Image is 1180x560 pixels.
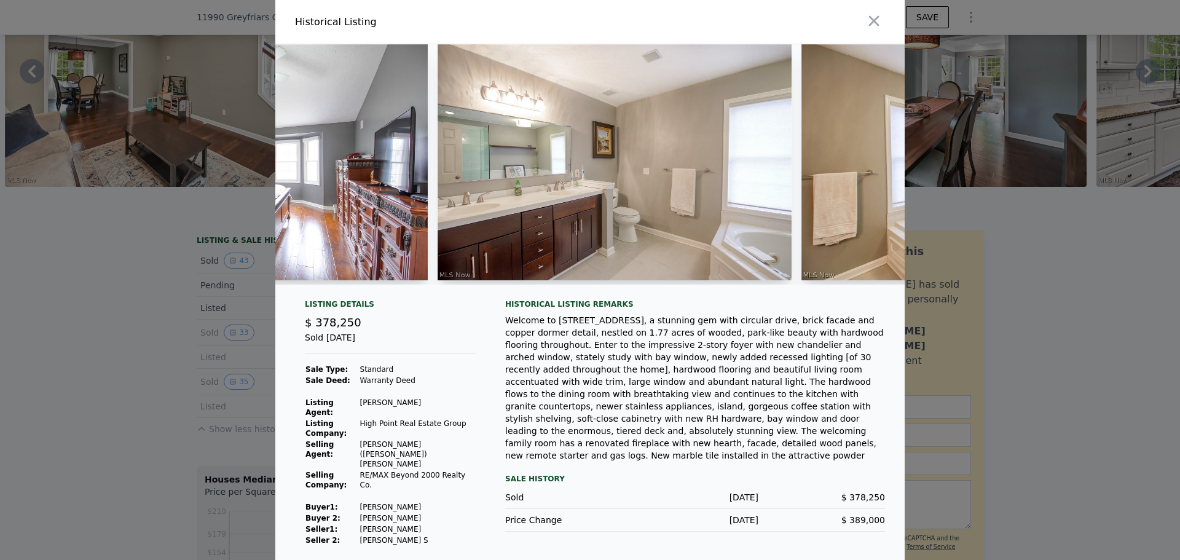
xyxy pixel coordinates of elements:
strong: Buyer 1 : [305,503,338,511]
td: Standard [360,364,476,375]
div: Welcome to [STREET_ADDRESS], a stunning gem with circular drive, brick facade and copper dormer d... [505,314,885,462]
div: Sold [DATE] [305,331,476,354]
strong: Seller 2: [305,536,340,545]
span: $ 389,000 [841,515,885,525]
div: Sale History [505,471,885,486]
strong: Listing Agent: [305,398,334,417]
strong: Sale Type: [305,365,348,374]
div: Historical Listing [295,15,585,30]
td: High Point Real Estate Group [360,418,476,439]
td: RE/MAX Beyond 2000 Realty Co. [360,470,476,491]
div: [DATE] [632,491,758,503]
div: Historical Listing remarks [505,299,885,309]
div: Listing Details [305,299,476,314]
strong: Seller 1 : [305,525,337,534]
td: [PERSON_NAME] [360,397,476,418]
img: Property Img [801,44,1155,280]
div: [DATE] [632,514,758,526]
div: Sold [505,491,632,503]
strong: Buyer 2: [305,514,340,523]
span: $ 378,250 [305,316,361,329]
div: Price Change [505,514,632,526]
td: Warranty Deed [360,375,476,386]
strong: Listing Company: [305,419,347,438]
span: $ 378,250 [841,492,885,502]
td: [PERSON_NAME] S [360,535,476,546]
strong: Selling Agent: [305,440,334,459]
img: Property Img [438,44,792,280]
strong: Selling Company: [305,471,347,489]
td: [PERSON_NAME] [360,524,476,535]
td: [PERSON_NAME] ([PERSON_NAME]) [PERSON_NAME] [360,439,476,470]
strong: Sale Deed: [305,376,350,385]
td: [PERSON_NAME] [360,502,476,513]
td: [PERSON_NAME] [360,513,476,524]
